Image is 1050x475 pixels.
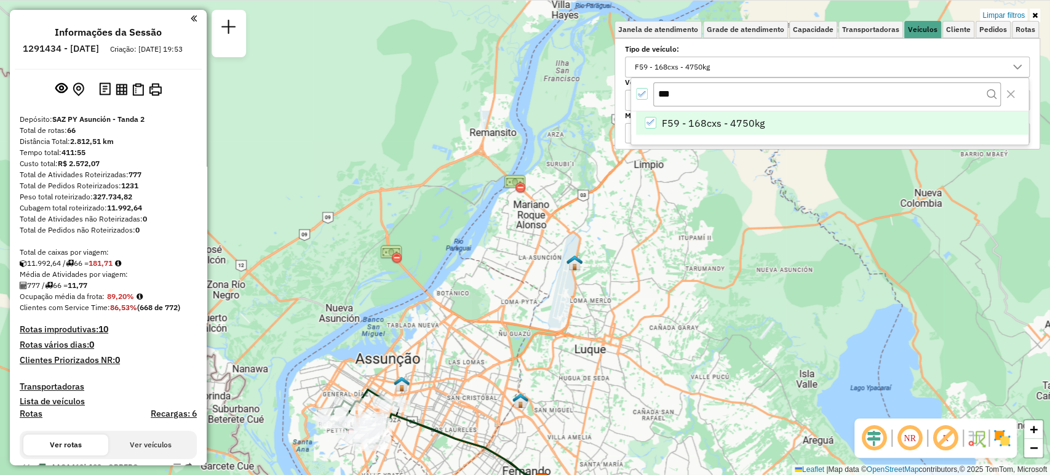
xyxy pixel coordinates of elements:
strong: 0 [115,354,120,365]
label: Veículo: [625,77,1030,88]
div: Média de Atividades por viagem: [20,269,197,280]
div: 777 / 66 = [20,280,197,291]
h4: Rotas improdutivas: [20,324,197,335]
span: | [826,465,828,474]
button: Exibir sessão original [53,79,70,99]
button: Centralizar mapa no depósito ou ponto de apoio [70,80,87,99]
strong: 89,20% [107,292,134,301]
div: Total de caixas por viagem: [20,247,197,258]
div: F59 - 168cxs - 4750kg [630,57,714,77]
span: Pedidos [979,26,1007,33]
button: Logs desbloquear sessão [97,80,113,99]
div: Distância Total: [20,136,197,147]
button: Visualizar relatório de Roteirização [113,81,130,97]
a: OpenStreetMap [867,465,919,474]
h4: Informações da Sessão [55,26,162,38]
strong: 0 [143,214,147,223]
a: Limpar filtros [980,9,1027,22]
strong: 11.992,64 [107,203,142,212]
span: Cliente [946,26,971,33]
span: Ocupação média da frota: [20,292,105,301]
span: Capacidade [793,26,833,33]
a: Clique aqui para minimizar o painel [191,11,197,25]
label: Motorista: [625,110,1030,121]
div: Criação: [DATE] 19:53 [105,44,188,55]
strong: 0 [135,225,140,234]
strong: 0 [89,339,94,350]
span: Veículos [908,26,937,33]
img: Exibir/Ocultar setores [992,428,1012,448]
strong: R$ 2.572,07 [58,159,100,168]
span: Janela de atendimento [618,26,698,33]
button: Visualizar Romaneio [130,81,146,98]
h4: Clientes Priorizados NR: [20,355,197,365]
a: Nova sessão e pesquisa [217,15,241,42]
span: AACA460 [51,462,84,471]
a: Zoom in [1024,420,1043,439]
strong: 181,71 [89,258,113,268]
span: Exibir rótulo [931,423,960,453]
img: UDC - Asunción - Tada España [394,376,410,392]
label: Tipo de veículo: [625,44,1030,55]
div: Map data © contributors,© 2025 TomTom, Microsoft [792,465,1050,475]
i: Cubagem total roteirizado [20,260,27,267]
a: Rotas [20,409,42,419]
li: F59 - 168cxs - 4750kg [636,111,1028,135]
strong: 1231 [121,181,138,190]
span: + [1030,421,1038,437]
strong: 86,53% [110,303,137,312]
i: Total de Atividades [20,282,27,289]
div: Total de Atividades não Roteirizadas: [20,214,197,225]
span: Rotas [1016,26,1035,33]
button: Ver veículos [108,434,193,455]
span: Grade de atendimento [707,26,784,33]
div: All items selected [636,88,648,100]
div: Custo total: [20,158,197,169]
img: F55 [512,393,528,409]
ul: Option List [631,111,1028,135]
strong: 10 [98,324,108,335]
strong: 327.734,82 [93,192,132,201]
div: Total de Pedidos Roteirizados: [20,180,197,191]
strong: (668 de 772) [137,303,180,312]
div: Cubagem total roteirizado: [20,202,197,214]
img: UDC - Luque - FADEL [567,255,583,271]
strong: 411:55 [62,148,86,157]
h4: Lista de veículos [20,396,197,407]
em: Opções [173,463,181,470]
i: Total de rotas [66,260,74,267]
img: Fluxo de ruas [966,428,986,448]
strong: 11,77 [68,281,87,290]
button: Imprimir Rotas [146,81,164,98]
a: Zoom out [1024,439,1043,457]
a: Ocultar filtros [1030,9,1040,22]
button: Ver rotas [23,434,108,455]
i: Total de rotas [45,282,53,289]
div: 11.992,64 / 66 = [20,258,197,269]
em: Média calculada utilizando a maior ocupação (%Peso ou %Cubagem) de cada rota da sessão. Rotas cro... [137,293,143,300]
strong: 777 [129,170,141,179]
strong: 66 [67,126,76,135]
i: Meta Caixas/viagem: 187,00 Diferença: -5,29 [115,260,121,267]
img: Puente Remanso [504,173,526,195]
div: Total de Pedidos não Roteirizados: [20,225,197,236]
h6: 1291434 - [DATE] [23,43,99,54]
button: Close [1001,84,1020,104]
h4: Transportadoras [20,381,197,392]
div: Total de rotas: [20,125,197,136]
div: Peso total roteirizado: [20,191,197,202]
span: Ocultar NR [895,423,925,453]
img: Puente Héroes del Chaco [380,243,402,265]
strong: SAZ PY Asunción - Tanda 2 [52,114,145,124]
span: Ocultar deslocamento [859,423,889,453]
div: Depósito: [20,114,197,125]
span: − [1030,440,1038,455]
em: Rota exportada [185,463,192,470]
a: Leaflet [795,465,824,474]
div: Tempo total: [20,147,197,158]
span: F59 - 168cxs - 4750kg [662,116,765,130]
strong: 2.812,51 km [70,137,114,146]
h4: Rotas vários dias: [20,340,197,350]
h4: Recargas: 6 [151,409,197,419]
